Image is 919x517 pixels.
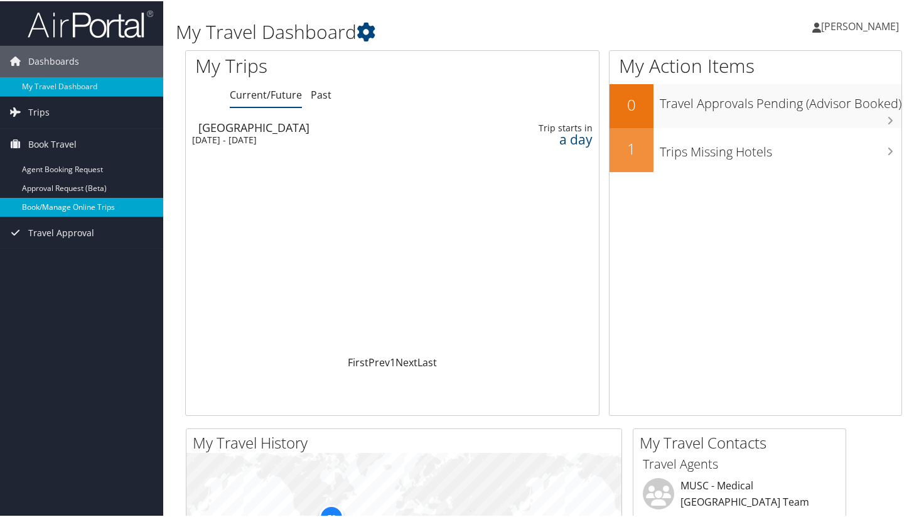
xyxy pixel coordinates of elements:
[28,216,94,248] span: Travel Approval
[395,354,417,368] a: Next
[610,127,901,171] a: 1Trips Missing Hotels
[311,87,331,101] a: Past
[660,136,901,160] h3: Trips Missing Hotels
[192,133,459,144] div: [DATE] - [DATE]
[610,83,901,127] a: 0Travel Approvals Pending (Advisor Booked)
[368,354,390,368] a: Prev
[643,454,836,472] h3: Travel Agents
[610,137,653,158] h2: 1
[28,8,153,38] img: airportal-logo.png
[821,18,899,32] span: [PERSON_NAME]
[230,87,302,101] a: Current/Future
[28,128,77,159] span: Book Travel
[505,133,593,144] div: a day
[610,52,901,78] h1: My Action Items
[28,45,79,76] span: Dashboards
[610,93,653,114] h2: 0
[176,18,666,44] h1: My Travel Dashboard
[812,6,911,44] a: [PERSON_NAME]
[640,431,846,452] h2: My Travel Contacts
[390,354,395,368] a: 1
[505,121,593,133] div: Trip starts in
[660,87,901,111] h3: Travel Approvals Pending (Advisor Booked)
[417,354,437,368] a: Last
[195,52,417,78] h1: My Trips
[198,121,465,132] div: [GEOGRAPHIC_DATA]
[193,431,621,452] h2: My Travel History
[348,354,368,368] a: First
[28,95,50,127] span: Trips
